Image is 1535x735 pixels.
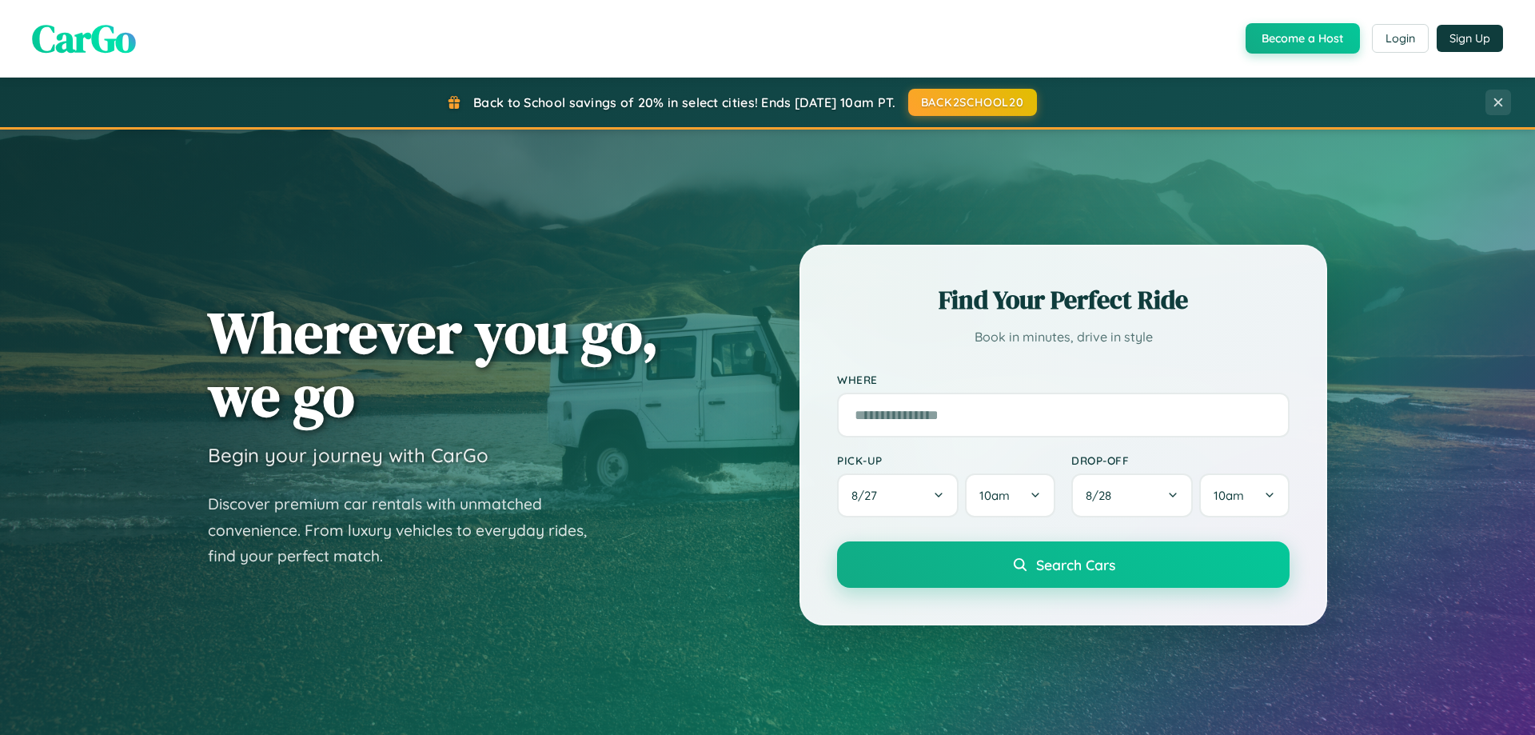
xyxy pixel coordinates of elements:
button: 10am [965,473,1055,517]
button: 8/28 [1071,473,1193,517]
button: Become a Host [1246,23,1360,54]
button: Sign Up [1437,25,1503,52]
h1: Wherever you go, we go [208,301,659,427]
p: Book in minutes, drive in style [837,326,1290,349]
label: Pick-up [837,453,1055,467]
button: Login [1372,24,1429,53]
label: Where [837,373,1290,386]
span: 10am [979,488,1010,503]
button: Search Cars [837,541,1290,588]
span: CarGo [32,12,136,65]
h2: Find Your Perfect Ride [837,282,1290,318]
button: 10am [1199,473,1290,517]
span: Search Cars [1036,556,1115,573]
label: Drop-off [1071,453,1290,467]
button: BACK2SCHOOL20 [908,89,1037,116]
span: 8 / 27 [851,488,885,503]
span: Back to School savings of 20% in select cities! Ends [DATE] 10am PT. [473,94,895,110]
h3: Begin your journey with CarGo [208,443,488,467]
p: Discover premium car rentals with unmatched convenience. From luxury vehicles to everyday rides, ... [208,491,608,569]
span: 8 / 28 [1086,488,1119,503]
span: 10am [1214,488,1244,503]
button: 8/27 [837,473,959,517]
